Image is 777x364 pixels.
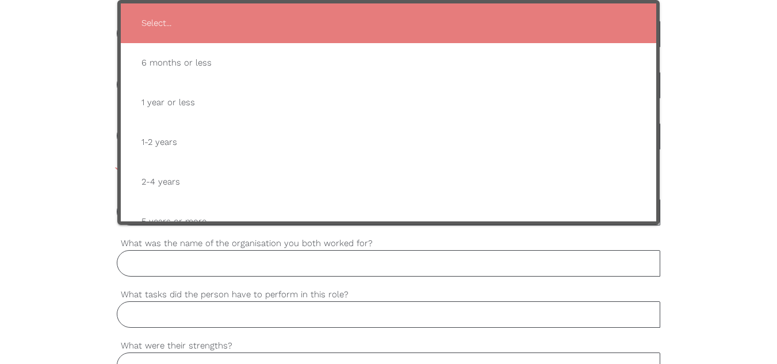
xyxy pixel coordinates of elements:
[132,168,645,196] span: 2-4 years
[117,59,661,72] label: Name of person you are giving a reference for
[132,49,645,77] span: 6 months or less
[117,110,661,123] label: How do you know the person you are giving a reference for?
[132,208,645,236] span: 5 years or more
[117,339,661,352] label: What were their strengths?
[117,161,471,174] span: Please confirm that the person you are giving a reference for is not a relative
[117,7,661,21] label: Mobile phone number
[117,186,661,199] label: How long did they work for you
[117,288,661,301] label: What tasks did the person have to perform in this role?
[117,237,661,250] label: What was the name of the organisation you both worked for?
[132,128,645,156] span: 1-2 years
[132,89,645,117] span: 1 year or less
[132,9,645,37] span: Select...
